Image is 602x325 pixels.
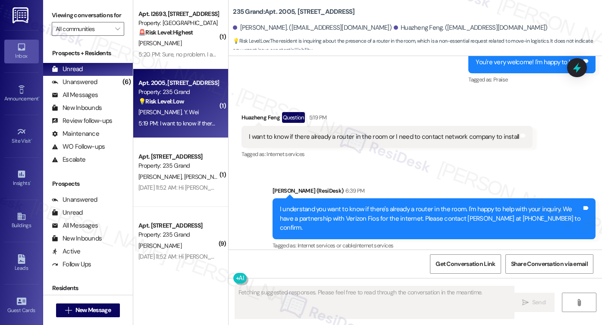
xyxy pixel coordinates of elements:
[267,150,304,158] span: Internet services
[43,179,133,188] div: Prospects
[493,76,508,83] span: Praise
[75,306,111,315] span: New Message
[430,254,501,274] button: Get Conversation Link
[52,116,112,125] div: Review follow-ups
[249,132,519,141] div: I want to know if there already a router in the room or I need to contact network company to install
[4,40,39,63] a: Inbox
[4,125,39,148] a: Site Visit •
[138,108,184,116] span: [PERSON_NAME]
[56,22,110,36] input: All communities
[56,303,120,317] button: New Message
[273,239,596,252] div: Tagged as:
[138,173,184,181] span: [PERSON_NAME]
[233,7,354,16] b: 235 Grand: Apt. 2005, [STREET_ADDRESS]
[476,58,582,67] div: You're very welcome! I'm happy to help!
[138,9,218,19] div: Apt. I2693, [STREET_ADDRESS][PERSON_NAME]
[298,242,355,249] span: Internet services or cable ,
[138,119,406,127] div: 5:19 PM: I want to know if there already a router in the room or I need to contact network compan...
[468,73,596,86] div: Tagged as:
[532,298,546,307] span: Send
[138,161,218,170] div: Property: 235 Grand
[233,23,392,32] div: [PERSON_NAME]. ([EMAIL_ADDRESS][DOMAIN_NAME])
[52,142,105,151] div: WO Follow-ups
[522,299,529,306] i: 
[4,294,39,317] a: Guest Cards
[576,299,582,306] i: 
[52,234,102,243] div: New Inbounds
[52,91,98,100] div: All Messages
[394,23,548,32] div: Huazheng Feng. ([EMAIL_ADDRESS][DOMAIN_NAME])
[138,221,218,230] div: Apt. [STREET_ADDRESS]
[4,167,39,190] a: Insights •
[138,152,218,161] div: Apt. [STREET_ADDRESS]
[138,97,184,105] strong: 💡 Risk Level: Low
[511,259,588,269] span: Share Conversation via email
[52,9,124,22] label: Viewing conversations for
[233,37,602,55] span: : The resident is inquiring about the presence of a router in the room, which is a non-essential ...
[52,78,97,87] div: Unanswered
[138,242,182,250] span: [PERSON_NAME]
[233,37,269,44] strong: 💡 Risk Level: Low
[505,254,593,274] button: Share Conversation via email
[355,242,393,249] span: Internet services
[30,179,31,185] span: •
[52,195,97,204] div: Unanswered
[241,148,533,160] div: Tagged as:
[138,87,218,97] div: Property: 235 Grand
[43,49,133,58] div: Prospects + Residents
[138,50,406,58] div: 5:20 PM: Sure, no problem. I am also giving him your phone number incase he needs to contact you ...
[52,208,83,217] div: Unread
[273,186,596,198] div: [PERSON_NAME] (ResiDesk)
[52,155,85,164] div: Escalate
[343,186,364,195] div: 6:39 PM
[4,252,39,275] a: Leads
[52,65,83,74] div: Unread
[4,209,39,232] a: Buildings
[52,247,81,256] div: Active
[235,286,514,319] textarea: Fetching suggested responses. Please feel free to read through the conversation in the meantime.
[43,284,133,293] div: Residents
[138,28,193,36] strong: 🚨 Risk Level: Highest
[52,129,99,138] div: Maintenance
[115,25,120,32] i: 
[138,19,218,28] div: Property: [GEOGRAPHIC_DATA]
[120,75,133,89] div: (6)
[65,307,72,314] i: 
[184,108,199,116] span: Y. Wei
[52,221,98,230] div: All Messages
[436,259,495,269] span: Get Conversation Link
[52,103,102,112] div: New Inbounds
[280,205,582,232] div: I understand you want to know if there's already a router in the room. I'm happy to help with you...
[13,7,30,23] img: ResiDesk Logo
[184,173,227,181] span: [PERSON_NAME]
[307,113,326,122] div: 5:19 PM
[513,293,555,312] button: Send
[282,112,305,123] div: Question
[31,137,32,143] span: •
[52,260,91,269] div: Follow Ups
[138,230,218,239] div: Property: 235 Grand
[38,94,40,100] span: •
[241,112,533,126] div: Huazheng Feng
[138,39,182,47] span: [PERSON_NAME]
[138,78,218,87] div: Apt. 2005, [STREET_ADDRESS]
